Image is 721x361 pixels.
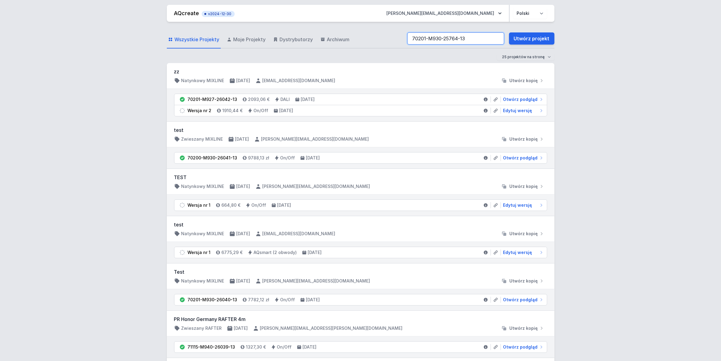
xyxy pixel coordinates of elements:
[501,155,544,161] a: Otwórz podgląd
[260,325,403,331] h4: [PERSON_NAME][EMAIL_ADDRESS][PERSON_NAME][DOMAIN_NAME]
[188,96,237,102] div: 70201-M927-26042-13
[188,344,235,350] div: 71115-M940-26039-13
[279,108,293,114] h4: [DATE]
[236,78,250,84] h4: [DATE]
[248,96,270,102] h4: 2093,06 €
[222,202,241,208] h4: 664,80 €
[175,36,220,43] span: Wszystkie Projekty
[319,31,351,48] a: Archiwum
[510,183,538,189] span: Utwórz kopię
[503,108,532,114] span: Edytuj wersję
[179,249,185,256] img: draft.svg
[181,78,224,84] h4: Natynkowy MIXLINE
[226,31,267,48] a: Moje Projekty
[513,8,547,19] select: Wybierz język
[205,12,232,16] span: v2024-12-30
[254,108,269,114] h4: On/Off
[503,297,538,303] span: Otwórz podgląd
[280,155,295,161] h4: On/Off
[174,10,199,16] a: AQcreate
[181,183,224,189] h4: Natynkowy MIXLINE
[280,297,295,303] h4: On/Off
[188,297,237,303] div: 70201-M930-26040-13
[181,278,224,284] h4: Natynkowy MIXLINE
[188,249,211,256] div: Wersja nr 1
[181,325,222,331] h4: Zwieszany RAFTER
[306,297,320,303] h4: [DATE]
[248,297,270,303] h4: 7782,12 zł
[301,96,315,102] h4: [DATE]
[280,36,313,43] span: Dystrybutorzy
[174,316,547,323] h3: PR Honor Germany RAFTER 4m
[263,278,370,284] h4: [PERSON_NAME][EMAIL_ADDRESS][DOMAIN_NAME]
[308,249,322,256] h4: [DATE]
[188,155,237,161] div: 70200-M930-26041-13
[179,108,185,114] img: draft.svg
[248,155,270,161] h4: 9788,13 zł
[281,96,290,102] h4: DALI
[236,183,250,189] h4: [DATE]
[503,96,538,102] span: Otwórz podgląd
[277,202,291,208] h4: [DATE]
[174,126,547,134] h3: test
[499,136,547,142] button: Utwórz kopię
[202,10,235,17] button: v2024-12-30
[263,183,370,189] h4: [PERSON_NAME][EMAIL_ADDRESS][DOMAIN_NAME]
[167,31,221,48] a: Wszystkie Projekty
[261,136,369,142] h4: [PERSON_NAME][EMAIL_ADDRESS][DOMAIN_NAME]
[382,8,507,19] button: [PERSON_NAME][EMAIL_ADDRESS][DOMAIN_NAME]
[303,344,317,350] h4: [DATE]
[306,155,320,161] h4: [DATE]
[503,344,538,350] span: Otwórz podgląd
[236,278,250,284] h4: [DATE]
[174,221,547,228] h3: test
[510,136,538,142] span: Utwórz kopię
[188,202,211,208] div: Wersja nr 1
[503,202,532,208] span: Edytuj wersję
[327,36,350,43] span: Archiwum
[272,31,314,48] a: Dystrybutorzy
[174,174,547,181] h3: TEST
[223,108,243,114] h4: 1910,44 €
[501,297,544,303] a: Otwórz podgląd
[174,68,547,75] h3: zz
[501,96,544,102] a: Otwórz podgląd
[509,32,554,45] a: Utwórz projekt
[188,108,212,114] div: Wersja nr 2
[277,344,292,350] h4: On/Off
[263,231,336,237] h4: [EMAIL_ADDRESS][DOMAIN_NAME]
[181,231,224,237] h4: Natynkowy MIXLINE
[179,202,185,208] img: draft.svg
[254,249,297,256] h4: AQsmart (2 obwody)
[499,183,547,189] button: Utwórz kopię
[499,78,547,84] button: Utwórz kopię
[501,202,544,208] a: Edytuj wersję
[222,249,243,256] h4: 6775,29 €
[503,155,538,161] span: Otwórz podgląd
[510,78,538,84] span: Utwórz kopię
[234,325,248,331] h4: [DATE]
[263,78,336,84] h4: [EMAIL_ADDRESS][DOMAIN_NAME]
[501,249,544,256] a: Edytuj wersję
[174,268,547,276] h3: Test
[501,108,544,114] a: Edytuj wersję
[236,231,250,237] h4: [DATE]
[181,136,223,142] h4: Zwieszany MIXLINE
[510,231,538,237] span: Utwórz kopię
[252,202,266,208] h4: On/Off
[233,36,266,43] span: Moje Projekty
[499,278,547,284] button: Utwórz kopię
[503,249,532,256] span: Edytuj wersję
[499,325,547,331] button: Utwórz kopię
[246,344,266,350] h4: 1327,30 €
[407,32,504,45] input: Szukaj wśród projektów i wersji...
[510,325,538,331] span: Utwórz kopię
[501,344,544,350] a: Otwórz podgląd
[510,278,538,284] span: Utwórz kopię
[235,136,249,142] h4: [DATE]
[499,231,547,237] button: Utwórz kopię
